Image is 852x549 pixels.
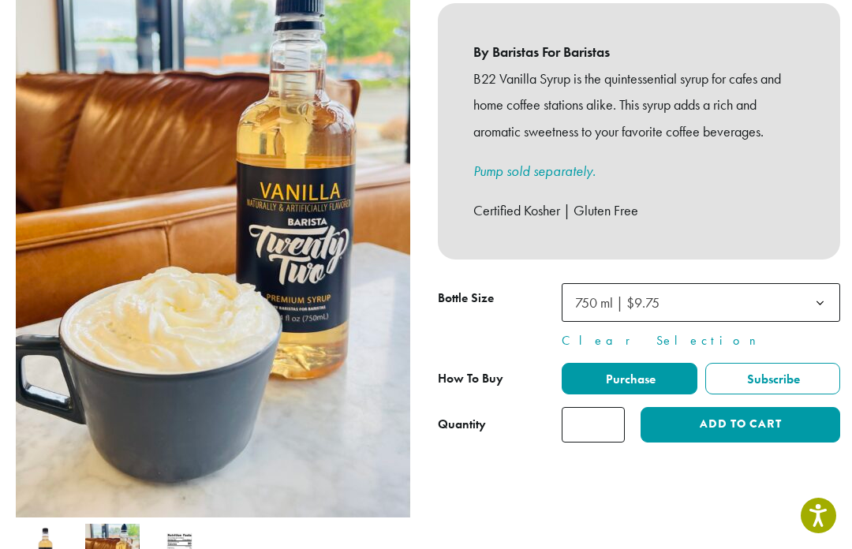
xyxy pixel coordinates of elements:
[438,415,486,434] div: Quantity
[562,331,840,350] a: Clear Selection
[562,407,625,443] input: Product quantity
[641,407,840,443] button: Add to cart
[438,287,562,310] label: Bottle Size
[473,39,805,65] b: By Baristas For Baristas
[745,371,800,387] span: Subscribe
[473,197,805,224] p: Certified Kosher | Gluten Free
[473,65,805,145] p: B22 Vanilla Syrup is the quintessential syrup for cafes and home coffee stations alike. This syru...
[575,293,660,312] span: 750 ml | $9.75
[438,370,503,387] span: How To Buy
[562,283,840,322] span: 750 ml | $9.75
[569,287,675,318] span: 750 ml | $9.75
[603,371,656,387] span: Purchase
[473,162,596,180] a: Pump sold separately.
